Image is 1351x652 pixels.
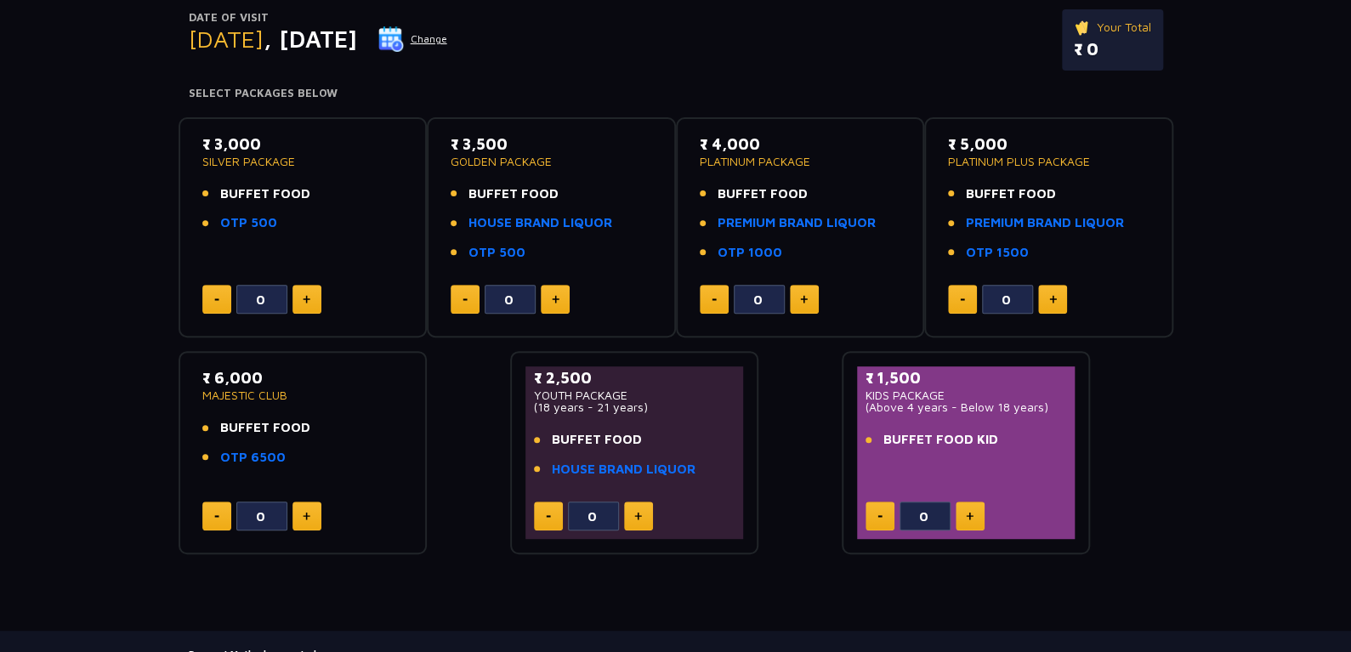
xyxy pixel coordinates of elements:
[800,295,808,303] img: plus
[718,213,876,233] a: PREMIUM BRAND LIQUOR
[214,515,219,518] img: minus
[966,512,974,520] img: plus
[546,515,551,518] img: minus
[948,156,1149,167] p: PLATINUM PLUS PACKAGE
[552,460,695,479] a: HOUSE BRAND LIQUOR
[377,26,448,53] button: Change
[866,389,1067,401] p: KIDS PACKAGE
[1074,37,1151,62] p: ₹ 0
[189,87,1163,100] h4: Select Packages Below
[700,133,901,156] p: ₹ 4,000
[534,401,735,413] p: (18 years - 21 years)
[451,156,652,167] p: GOLDEN PACKAGE
[220,184,310,204] span: BUFFET FOOD
[220,418,310,438] span: BUFFET FOOD
[966,243,1029,263] a: OTP 1500
[966,213,1124,233] a: PREMIUM BRAND LIQUOR
[552,295,559,303] img: plus
[552,430,642,450] span: BUFFET FOOD
[468,184,559,204] span: BUFFET FOOD
[718,184,808,204] span: BUFFET FOOD
[468,243,525,263] a: OTP 500
[189,9,448,26] p: Date of Visit
[700,156,901,167] p: PLATINUM PACKAGE
[960,298,965,301] img: minus
[189,25,264,53] span: [DATE]
[712,298,717,301] img: minus
[303,295,310,303] img: plus
[877,515,883,518] img: minus
[202,366,404,389] p: ₹ 6,000
[634,512,642,520] img: plus
[303,512,310,520] img: plus
[966,184,1056,204] span: BUFFET FOOD
[883,430,998,450] span: BUFFET FOOD KID
[866,366,1067,389] p: ₹ 1,500
[202,156,404,167] p: SILVER PACKAGE
[866,401,1067,413] p: (Above 4 years - Below 18 years)
[534,366,735,389] p: ₹ 2,500
[220,213,277,233] a: OTP 500
[220,448,286,468] a: OTP 6500
[1074,18,1151,37] p: Your Total
[202,389,404,401] p: MAJESTIC CLUB
[718,243,782,263] a: OTP 1000
[264,25,357,53] span: , [DATE]
[948,133,1149,156] p: ₹ 5,000
[463,298,468,301] img: minus
[451,133,652,156] p: ₹ 3,500
[214,298,219,301] img: minus
[1074,18,1092,37] img: ticket
[1049,295,1057,303] img: plus
[534,389,735,401] p: YOUTH PACKAGE
[468,213,612,233] a: HOUSE BRAND LIQUOR
[202,133,404,156] p: ₹ 3,000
